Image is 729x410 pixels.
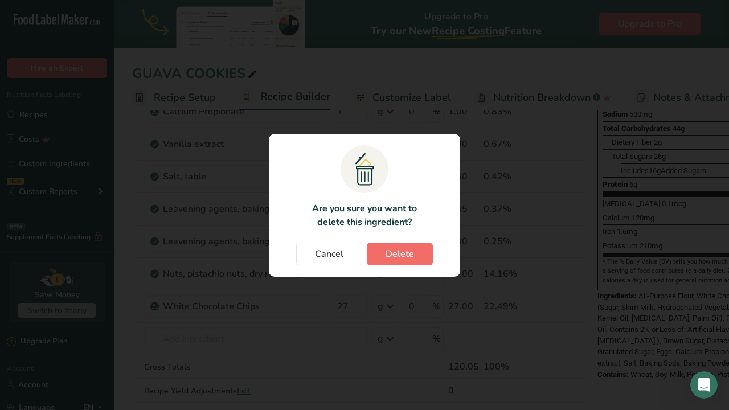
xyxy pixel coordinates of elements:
button: Cancel [296,243,362,265]
span: Delete [386,247,414,261]
p: Are you sure you want to delete this ingredient? [305,202,423,229]
button: Delete [367,243,433,265]
span: Cancel [315,247,343,261]
iframe: Intercom live chat [690,371,718,399]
